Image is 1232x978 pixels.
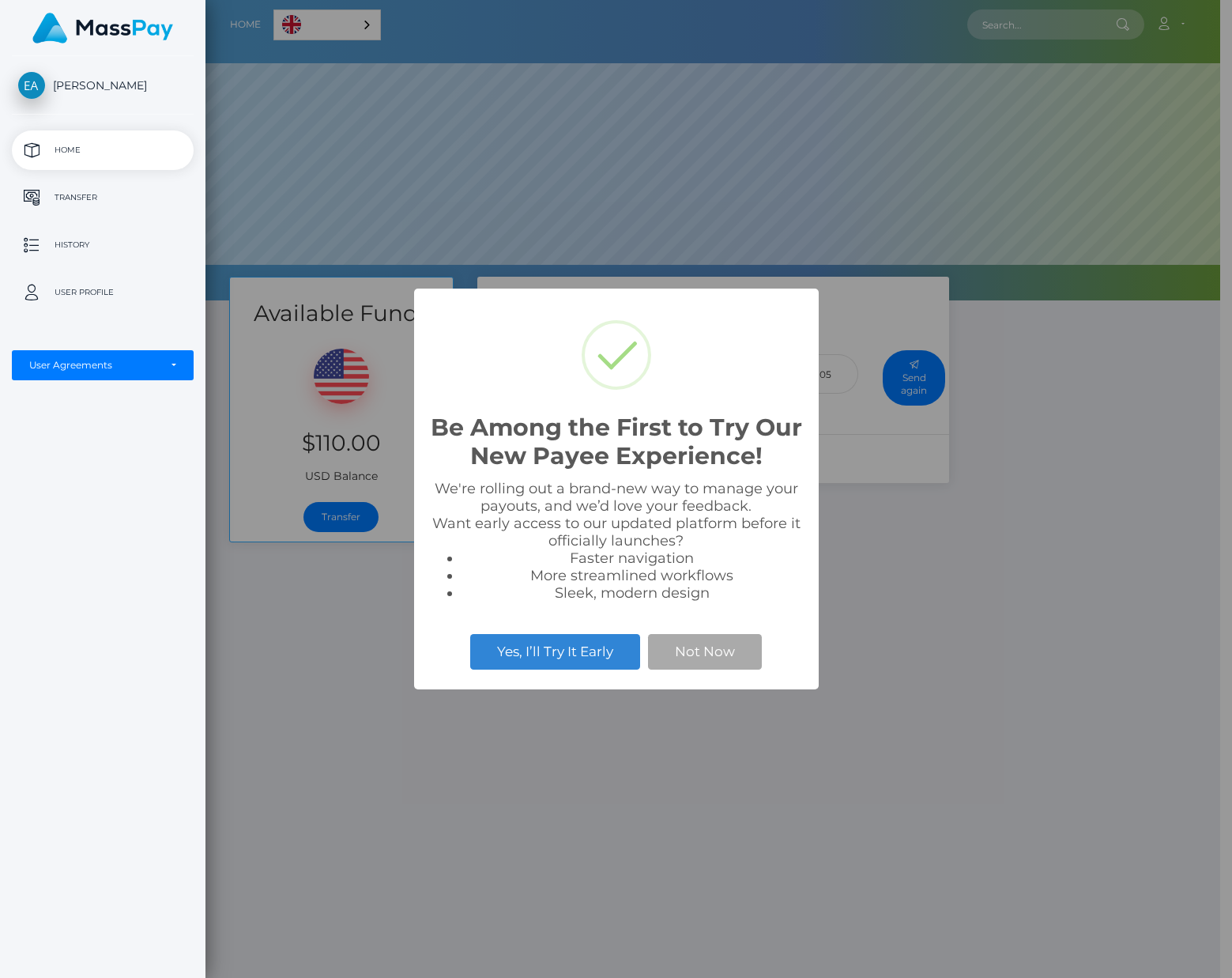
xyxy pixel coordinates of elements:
[462,549,803,567] li: Faster navigation
[18,233,187,257] p: History
[462,567,803,584] li: More streamlined workflows
[18,138,187,162] p: Home
[12,78,194,93] span: [PERSON_NAME]
[18,281,187,304] p: User Profile
[18,186,187,210] p: Transfer
[470,634,640,669] button: Yes, I’ll Try It Early
[430,413,803,470] h2: Be Among the First to Try Our New Payee Experience!
[462,584,803,602] li: Sleek, modern design
[32,13,173,43] img: MassPay
[648,634,762,669] button: Not Now
[430,480,803,602] div: We're rolling out a brand-new way to manage your payouts, and we’d love your feedback. Want early...
[12,350,194,380] button: User Agreements
[29,359,159,372] div: User Agreements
